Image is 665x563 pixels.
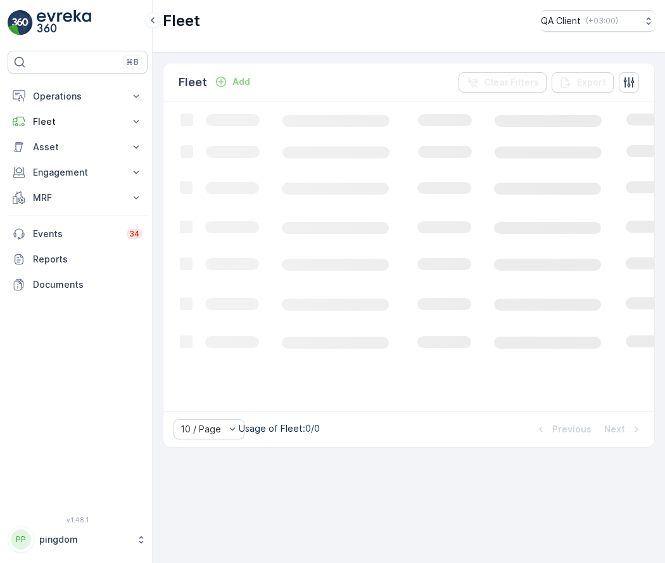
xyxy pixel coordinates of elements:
[33,166,122,179] p: Engagement
[541,10,655,32] button: QA Client(+03:00)
[8,526,148,553] button: PPpingdom
[8,247,148,272] a: Reports
[33,141,122,153] p: Asset
[552,72,614,93] button: Export
[603,422,644,437] button: Next
[8,185,148,210] button: MRF
[239,422,320,435] p: Usage of Fleet : 0/0
[533,422,593,437] button: Previous
[484,76,539,89] p: Clear Filters
[179,74,207,91] p: Fleet
[232,75,250,88] p: Add
[8,272,148,297] a: Documents
[33,278,142,291] p: Documents
[11,529,31,550] div: PP
[8,516,148,524] span: v 1.48.1
[33,115,122,128] p: Fleet
[163,11,200,31] p: Fleet
[8,109,148,134] button: Fleet
[33,253,142,266] p: Reports
[577,76,606,89] p: Export
[33,191,122,204] p: MRF
[39,533,130,546] p: pingdom
[8,221,148,247] a: Events34
[586,16,618,26] p: ( +03:00 )
[126,57,139,67] p: ⌘B
[541,15,581,27] p: QA Client
[37,10,91,36] img: logo_light-DOdMpM7g.png
[8,84,148,109] button: Operations
[552,423,592,436] p: Previous
[33,228,119,240] p: Events
[604,423,625,436] p: Next
[8,134,148,160] button: Asset
[210,74,255,89] button: Add
[8,160,148,185] button: Engagement
[129,229,140,239] p: 34
[33,90,122,103] p: Operations
[8,10,33,36] img: logo
[459,72,547,93] button: Clear Filters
